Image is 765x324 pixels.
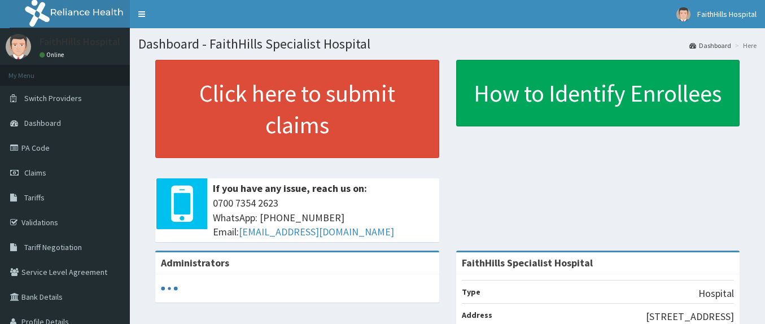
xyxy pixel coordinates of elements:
span: Tariffs [24,192,45,203]
a: Online [40,51,67,59]
b: Address [462,310,492,320]
img: User Image [6,34,31,59]
strong: FaithHills Specialist Hospital [462,256,593,269]
span: Claims [24,168,46,178]
span: Switch Providers [24,93,82,103]
p: Hospital [698,286,734,301]
a: [EMAIL_ADDRESS][DOMAIN_NAME] [239,225,394,238]
span: FaithHills Hospital [697,9,757,19]
li: Here [732,41,757,50]
p: [STREET_ADDRESS] [646,309,734,324]
span: 0700 7354 2623 WhatsApp: [PHONE_NUMBER] Email: [213,196,434,239]
svg: audio-loading [161,280,178,297]
a: Dashboard [689,41,731,50]
span: Dashboard [24,118,61,128]
p: FaithHills Hospital [40,37,120,47]
img: User Image [676,7,690,21]
b: If you have any issue, reach us on: [213,182,367,195]
b: Type [462,287,480,297]
a: Click here to submit claims [155,60,439,158]
b: Administrators [161,256,229,269]
span: Tariff Negotiation [24,242,82,252]
a: How to Identify Enrollees [456,60,740,126]
h1: Dashboard - FaithHills Specialist Hospital [138,37,757,51]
